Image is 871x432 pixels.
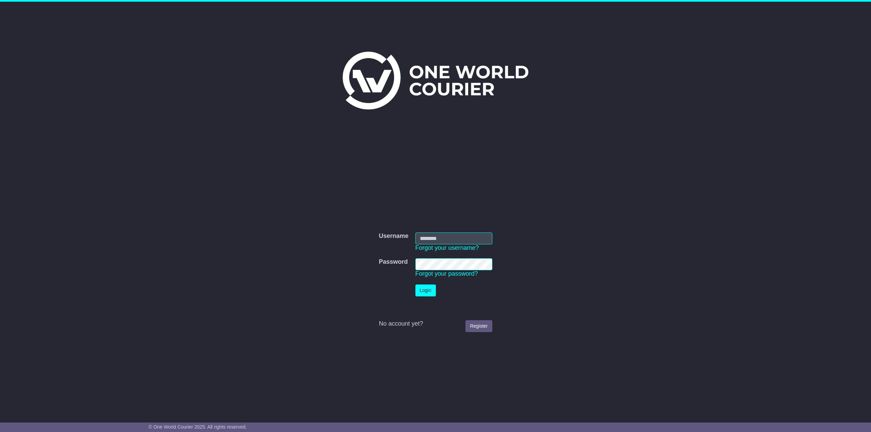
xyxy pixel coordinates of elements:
[379,258,408,266] label: Password
[415,284,436,296] button: Login
[379,232,408,240] label: Username
[415,244,479,251] a: Forgot your username?
[149,424,247,430] span: © One World Courier 2025. All rights reserved.
[379,320,492,328] div: No account yet?
[343,52,528,109] img: One World
[465,320,492,332] a: Register
[415,270,478,277] a: Forgot your password?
